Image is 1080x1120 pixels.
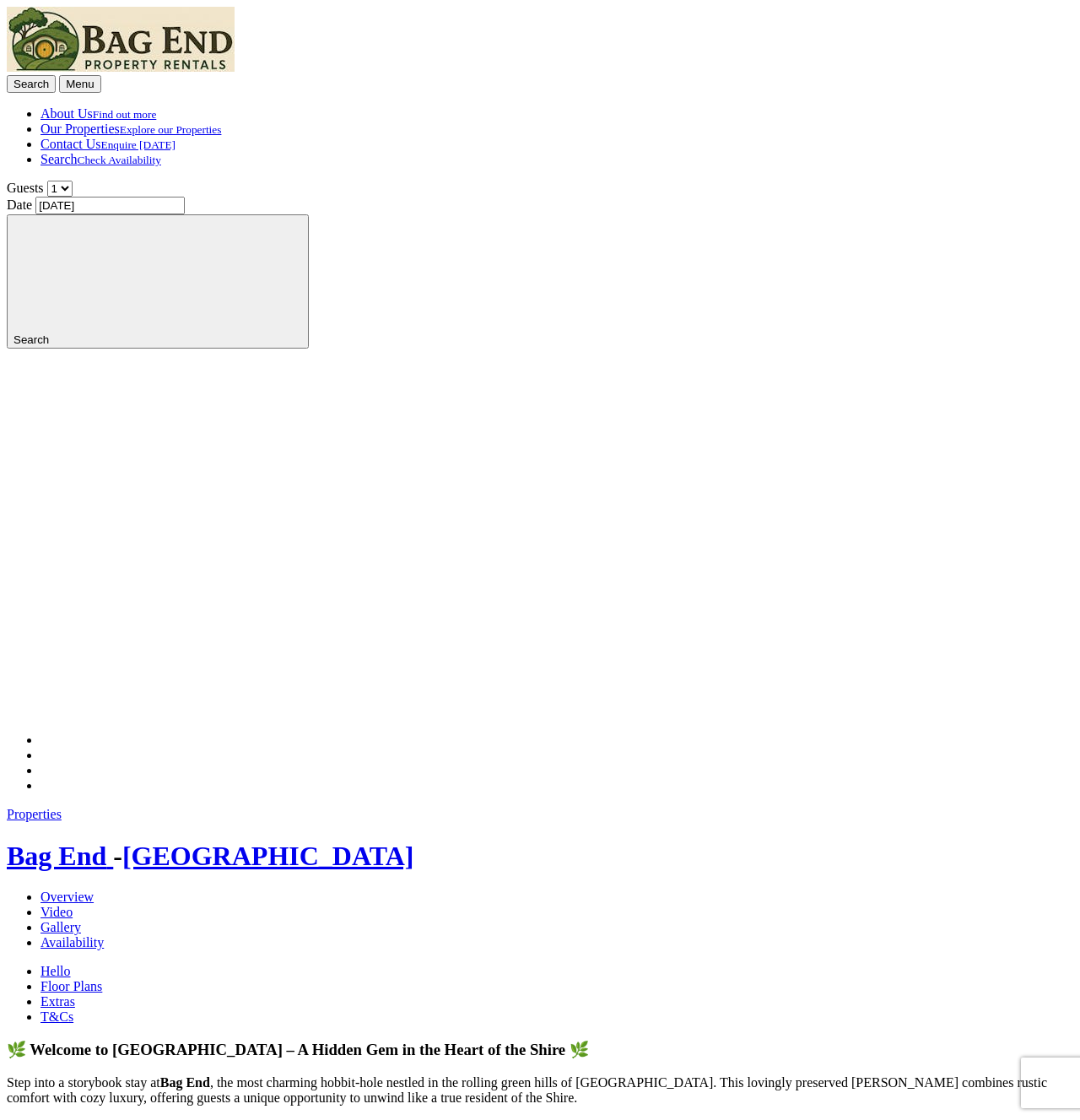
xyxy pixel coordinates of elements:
[122,841,413,871] a: [GEOGRAPHIC_DATA]
[40,890,94,904] a: Overview
[7,807,62,821] a: Properties
[160,1075,210,1090] strong: Bag End
[40,935,104,950] a: Availability
[35,197,185,214] input: Arrival Date
[40,122,221,136] a: Our PropertiesExplore our Properties
[7,841,113,871] a: Bag End
[40,905,73,919] a: Video
[7,7,235,72] img: Bag End
[93,108,157,121] small: Find out more
[59,75,100,93] button: Menu
[7,75,56,93] button: Search
[13,333,49,346] span: Search
[40,979,102,993] a: Floor Plans
[7,1041,1073,1059] h3: 🌿 Welcome to [GEOGRAPHIC_DATA] – A Hidden Gem in the Heart of the Shire 🌿
[120,123,222,136] small: Explore our Properties
[113,841,413,871] span: -
[101,138,175,151] small: Enquire [DATE]
[7,214,309,349] button: Search
[40,920,81,934] a: Gallery
[40,964,71,978] a: Hello
[40,994,75,1009] a: Extras
[40,152,161,166] a: SearchCheck Availability
[7,841,106,871] span: Bag End
[78,154,161,166] small: Check Availability
[40,137,175,151] a: Contact UsEnquire [DATE]
[40,106,156,121] a: About UsFind out more
[7,197,32,212] label: Date
[7,1075,1073,1106] p: Step into a storybook stay at , the most charming hobbit-hole nestled in the rolling green hills ...
[7,181,44,195] label: Guests
[66,78,94,90] span: Menu
[40,1009,73,1024] a: T&Cs
[13,78,49,90] span: Search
